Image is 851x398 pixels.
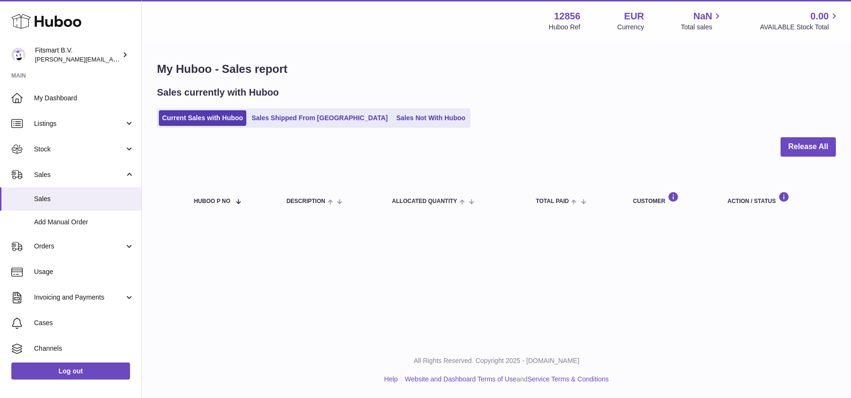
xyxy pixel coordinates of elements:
a: Website and Dashboard Terms of Use [405,375,516,383]
span: Huboo P no [194,198,230,204]
a: Current Sales with Huboo [159,110,246,126]
a: Sales Shipped From [GEOGRAPHIC_DATA] [248,110,391,126]
span: Total paid [536,198,569,204]
span: 0.00 [810,10,829,23]
span: Orders [34,242,124,251]
div: Currency [617,23,644,32]
button: Release All [781,137,836,157]
span: ALLOCATED Quantity [392,198,457,204]
span: Stock [34,145,124,154]
a: NaN Total sales [681,10,723,32]
span: Usage [34,267,134,276]
strong: EUR [624,10,644,23]
img: jonathan@leaderoo.com [11,48,26,62]
h2: Sales currently with Huboo [157,86,279,99]
span: Total sales [681,23,723,32]
p: All Rights Reserved. Copyright 2025 - [DOMAIN_NAME] [149,356,843,365]
a: Help [384,375,398,383]
a: Sales Not With Huboo [393,110,469,126]
span: Invoicing and Payments [34,293,124,302]
a: Service Terms & Conditions [528,375,609,383]
span: Sales [34,195,134,203]
div: Fitsmart B.V. [35,46,120,64]
a: Log out [11,363,130,380]
h1: My Huboo - Sales report [157,62,836,77]
span: My Dashboard [34,94,134,103]
span: Sales [34,170,124,179]
li: and [401,375,608,384]
div: Huboo Ref [549,23,581,32]
div: Customer [633,192,709,204]
strong: 12856 [554,10,581,23]
span: Description [287,198,325,204]
a: 0.00 AVAILABLE Stock Total [760,10,840,32]
span: NaN [693,10,712,23]
span: Listings [34,119,124,128]
div: Action / Status [728,192,826,204]
span: [PERSON_NAME][EMAIL_ADDRESS][DOMAIN_NAME] [35,55,190,63]
span: Channels [34,344,134,353]
span: AVAILABLE Stock Total [760,23,840,32]
span: Cases [34,318,134,327]
span: Add Manual Order [34,218,134,227]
